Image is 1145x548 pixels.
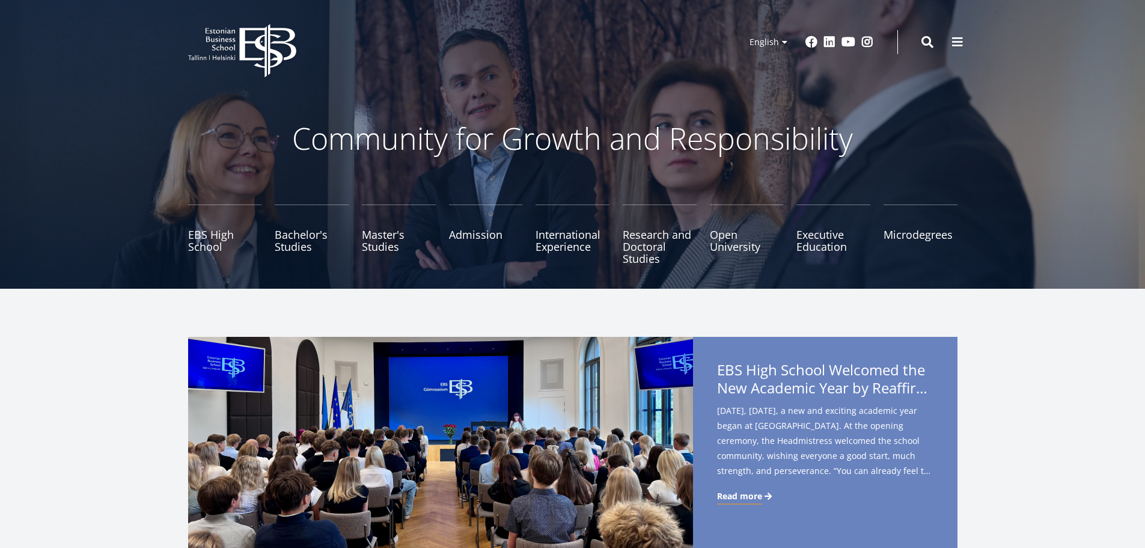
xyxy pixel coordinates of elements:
a: International Experience [536,205,609,265]
a: Master's Studies [362,205,436,265]
a: Open University [710,205,784,265]
a: Bachelor's Studies [275,205,349,265]
a: Youtube [841,36,855,48]
span: [DATE], [DATE], a new and exciting academic year began at [GEOGRAPHIC_DATA]. At the opening cerem... [717,403,933,482]
p: Community for Growth and Responsibility [254,120,891,156]
span: Read more [717,490,762,502]
span: strength, and perseverance. “You can already feel the autumn in the air – and in a way it’s good ... [717,463,933,478]
a: Read more [717,490,774,502]
span: New Academic Year by Reaffirming Its Core Values [717,379,933,397]
a: Executive Education [796,205,870,265]
a: Admission [449,205,523,265]
a: Linkedin [823,36,835,48]
a: EBS High School [188,205,262,265]
span: EBS High School Welcomed the [717,361,933,401]
a: Microdegrees [884,205,957,265]
a: Research and Doctoral Studies [623,205,697,265]
a: Instagram [861,36,873,48]
a: Facebook [805,36,817,48]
